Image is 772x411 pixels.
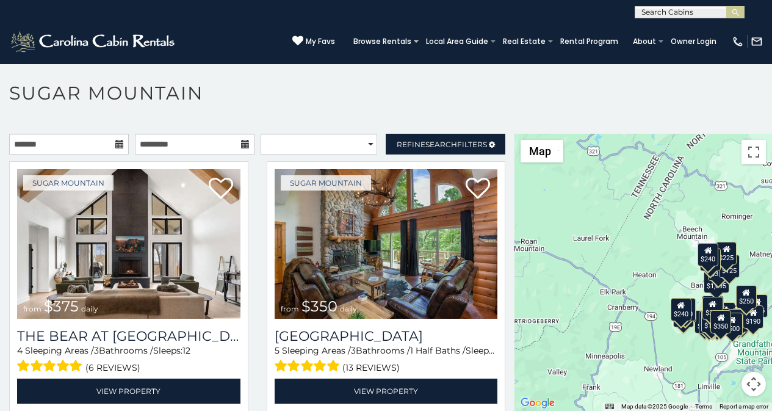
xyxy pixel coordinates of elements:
[425,140,457,149] span: Search
[94,345,99,356] span: 3
[410,345,466,356] span: 1 Half Baths /
[351,345,356,356] span: 3
[9,29,178,54] img: White-1-2.png
[281,175,371,191] a: Sugar Mountain
[347,33,417,50] a: Browse Rentals
[23,304,41,313] span: from
[710,310,731,333] div: $350
[736,285,757,308] div: $250
[715,302,735,326] div: $200
[275,169,498,319] img: Grouse Moor Lodge
[554,33,624,50] a: Rental Program
[728,309,749,332] div: $195
[275,328,498,344] h3: Grouse Moor Lodge
[17,169,240,319] a: The Bear At Sugar Mountain from $375 daily
[627,33,662,50] a: About
[743,305,763,329] div: $190
[699,311,720,334] div: $155
[342,360,400,376] span: (13 reviews)
[275,345,280,356] span: 5
[340,304,357,313] span: daily
[386,134,505,155] a: RefineSearchFilters
[497,33,552,50] a: Real Estate
[17,379,240,404] a: View Property
[85,360,140,376] span: (6 reviews)
[397,140,487,149] span: Refine Filters
[44,297,79,315] span: $375
[292,35,335,48] a: My Favs
[182,345,190,356] span: 12
[720,403,768,410] a: Report a map error
[301,297,337,315] span: $350
[702,296,723,319] div: $190
[722,313,743,336] div: $500
[704,270,729,293] div: $1,095
[518,395,558,411] img: Google
[275,169,498,319] a: Grouse Moor Lodge from $350 daily
[275,328,498,344] a: [GEOGRAPHIC_DATA]
[306,36,335,47] span: My Favs
[518,395,558,411] a: Open this area in Google Maps (opens a new window)
[741,372,766,396] button: Map camera controls
[716,242,737,265] div: $225
[281,304,299,313] span: from
[605,402,614,411] button: Keyboard shortcuts
[671,298,691,321] div: $240
[495,345,503,356] span: 12
[695,403,712,410] a: Terms
[719,255,740,278] div: $125
[741,140,766,164] button: Toggle fullscreen view
[17,169,240,319] img: The Bear At Sugar Mountain
[732,35,744,48] img: phone-regular-white.png
[665,33,723,50] a: Owner Login
[702,297,723,320] div: $300
[275,379,498,404] a: View Property
[529,145,551,158] span: Map
[747,294,768,318] div: $155
[420,33,494,50] a: Local Area Guide
[81,304,98,313] span: daily
[23,175,114,191] a: Sugar Mountain
[751,35,763,48] img: mail-regular-white.png
[275,344,498,376] div: Sleeping Areas / Bathrooms / Sleeps:
[17,328,240,344] h3: The Bear At Sugar Mountain
[701,310,722,333] div: $175
[209,176,233,202] a: Add to favorites
[17,344,240,376] div: Sleeping Areas / Bathrooms / Sleeps:
[698,243,718,266] div: $240
[17,345,23,356] span: 4
[621,403,688,410] span: Map data ©2025 Google
[17,328,240,344] a: The Bear At [GEOGRAPHIC_DATA]
[521,140,563,162] button: Change map style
